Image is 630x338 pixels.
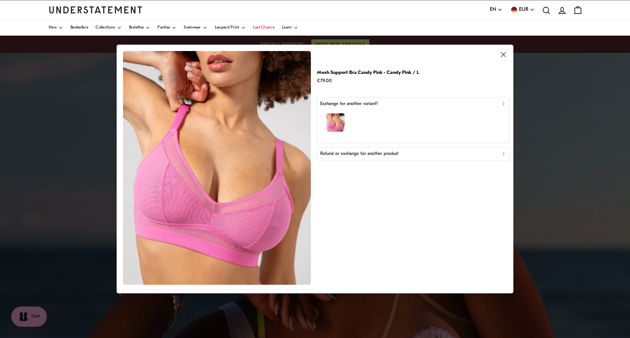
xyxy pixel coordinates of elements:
span: Swimwear [184,26,201,30]
span: EN [490,6,496,14]
a: Bralettes [129,20,150,36]
span: New [49,26,57,30]
a: Understatement Homepage [49,6,142,13]
span: Panties [157,26,170,30]
button: EUR [510,6,535,14]
p: Mesh Support Bra Candy Pink - Candy Pink / L [317,69,419,77]
span: Collections [96,26,115,30]
span: Learn [282,26,292,30]
span: Bestsellers [70,26,88,30]
span: EUR [519,6,528,14]
a: Learn [282,20,298,36]
a: Swimwear [184,20,207,36]
span: Leopard Print [215,26,239,30]
a: Leopard Print [215,20,246,36]
p: €79.00 [317,77,419,85]
a: Last Chance [253,20,274,36]
img: CPME-BRA-018-126.jpg [123,51,311,285]
span: Last Chance [253,26,274,30]
button: Exchange for another variant?model-name=Laure|model-size=M [317,97,510,143]
button: EN [490,6,502,14]
span: Bralettes [129,26,144,30]
p: Refund or exchange for another product [320,150,399,158]
img: model-name=Laure|model-size=M [326,113,345,132]
a: New [49,20,63,36]
button: Refund or exchange for another product [317,147,510,161]
a: Bestsellers [70,20,88,36]
p: Exchange for another variant? [320,100,378,107]
a: Panties [157,20,176,36]
a: Collections [96,20,121,36]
